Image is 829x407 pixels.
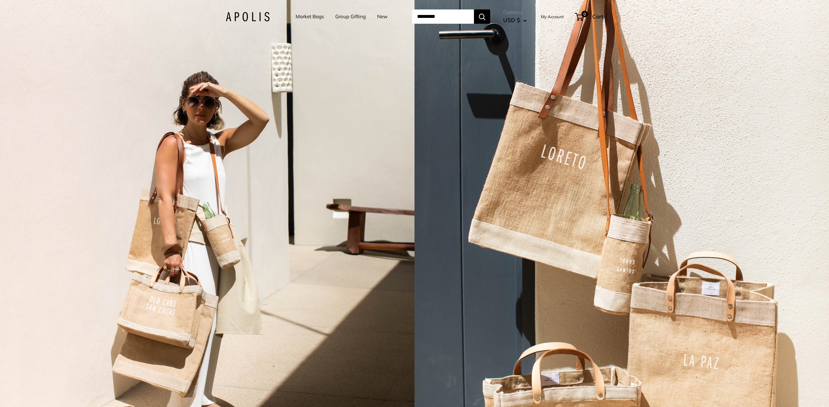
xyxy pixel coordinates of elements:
a: My Account [541,13,564,20]
img: Apolis [226,12,270,21]
button: USD $ [503,15,527,25]
span: USD $ [503,17,520,23]
a: Market Bags [296,12,324,21]
span: Currency [503,8,527,17]
button: Search [474,9,490,24]
span: 0 [581,11,588,17]
a: New [377,12,388,21]
span: Cart [592,13,603,20]
a: Group Gifting [335,12,366,21]
input: Search... [412,9,474,24]
a: 0 Cart [575,11,603,22]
